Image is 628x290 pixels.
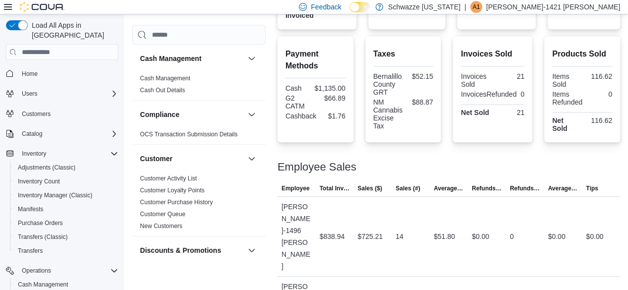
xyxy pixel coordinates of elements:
span: Inventory [18,148,118,160]
span: Manifests [18,205,43,213]
div: Cash [285,84,310,92]
button: Inventory Count [10,174,122,188]
button: Home [2,66,122,80]
span: Customer Activity List [140,174,197,182]
h3: Employee Sales [278,161,356,173]
div: NM Cannabis Excise Tax [373,98,403,130]
h2: Products Sold [552,48,612,60]
a: Cash Out Details [140,87,185,94]
button: Inventory Manager (Classic) [10,188,122,202]
a: Customer Activity List [140,175,197,182]
span: Users [22,90,37,98]
input: Dark Mode [349,2,370,12]
button: Compliance [140,110,244,119]
div: 116.62 [584,72,612,80]
span: Employee [281,184,310,192]
a: Customer Purchase History [140,199,213,206]
span: Adjustments (Classic) [14,162,118,174]
div: $0.00 [586,231,603,242]
button: Users [18,88,41,100]
span: Purchase Orders [18,219,63,227]
span: Catalog [22,130,42,138]
span: Refunds ($) [472,184,502,192]
button: Catalog [18,128,46,140]
span: Tips [586,184,598,192]
span: Customer Purchase History [140,198,213,206]
button: Purchase Orders [10,216,122,230]
div: $0.00 [548,231,565,242]
button: Inventory [18,148,50,160]
span: Transfers (Classic) [14,231,118,243]
div: 0 [520,90,524,98]
div: $1,135.00 [314,84,345,92]
a: Purchase Orders [14,217,67,229]
button: Inventory [2,147,122,161]
div: Cash Management [132,72,266,100]
a: Home [18,68,42,80]
h3: Customer [140,154,172,164]
a: Manifests [14,203,47,215]
h2: Payment Methods [285,48,346,72]
div: Items Sold [552,72,580,88]
div: $1.76 [320,112,346,120]
button: Discounts & Promotions [140,245,244,255]
h3: Discounts & Promotions [140,245,221,255]
span: Sales ($) [357,184,382,192]
button: Customer [140,154,244,164]
span: Sales (#) [396,184,420,192]
span: Catalog [18,128,118,140]
div: G2 CATM [285,94,313,110]
button: Adjustments (Classic) [10,161,122,174]
a: Customers [18,108,55,120]
div: 0 [586,90,612,98]
div: Compliance [132,128,266,144]
span: Total Invoiced [319,184,349,192]
div: $66.89 [317,94,345,102]
span: Customers [18,108,118,120]
button: Cash Management [246,53,258,64]
p: | [464,1,466,13]
span: Transfers [14,245,118,257]
div: 21 [494,72,524,80]
span: Customer Queue [140,210,185,218]
button: Users [2,87,122,101]
a: Customer Loyalty Points [140,187,205,194]
span: Manifests [14,203,118,215]
a: Inventory Count [14,175,64,187]
div: 21 [494,109,524,116]
span: Transfers [18,247,43,255]
a: Transfers (Classic) [14,231,71,243]
span: A1 [473,1,480,13]
h2: Taxes [373,48,433,60]
span: Inventory Manager (Classic) [14,189,118,201]
span: Cash Out Details [140,86,185,94]
div: Cashback [285,112,316,120]
span: Home [22,70,38,78]
button: Catalog [2,127,122,141]
span: Feedback [311,2,341,12]
div: $51.80 [434,231,455,242]
span: Load All Apps in [GEOGRAPHIC_DATA] [28,20,118,40]
div: Items Refunded [552,90,582,106]
span: Transfers (Classic) [18,233,68,241]
button: Cash Management [140,54,244,63]
a: OCS Transaction Submission Details [140,131,238,138]
button: Discounts & Promotions [246,244,258,256]
button: Transfers (Classic) [10,230,122,244]
span: Inventory Manager (Classic) [18,191,92,199]
button: Transfers [10,244,122,258]
a: Transfers [14,245,47,257]
strong: Net Sold [552,116,567,132]
a: New Customers [140,223,182,230]
span: Dark Mode [349,12,350,13]
span: Adjustments (Classic) [18,164,75,172]
p: [PERSON_NAME]-1421 [PERSON_NAME] [486,1,620,13]
span: Refunds (#) [510,184,540,192]
span: Operations [18,265,118,277]
span: Users [18,88,118,100]
span: Home [18,67,118,79]
strong: Net Sold [461,109,489,116]
span: Cash Management [18,281,68,289]
span: Average Sale [434,184,464,192]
